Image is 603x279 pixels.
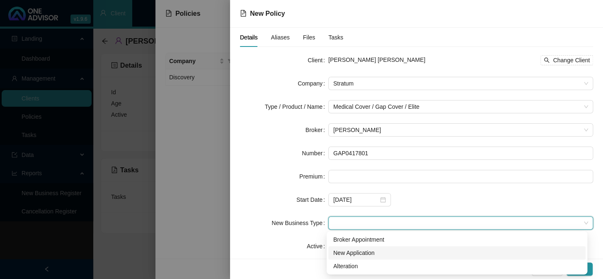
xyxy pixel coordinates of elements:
div: Alteration [333,262,581,271]
div: New Application [333,248,581,257]
div: Broker Appointment [333,235,581,244]
div: New Application [328,246,586,259]
span: Details [240,34,258,40]
span: Files [303,34,315,40]
label: Broker [305,123,328,137]
button: Change Client [540,55,593,65]
span: New Policy [250,10,285,17]
label: Type / Product / Name [265,100,328,113]
span: Change Client [553,56,590,65]
div: Broker Appointment [328,233,586,246]
label: Start Date [296,193,328,206]
input: Select date [333,195,378,204]
span: file-text [240,10,247,17]
span: search [544,57,550,63]
span: Aliases [271,34,290,40]
label: Premium [299,170,328,183]
label: Number [302,147,328,160]
label: Active [307,240,328,253]
span: Tasks [329,34,344,40]
span: Stratum [333,77,588,90]
label: Company [298,77,328,90]
span: [PERSON_NAME] [PERSON_NAME] [328,56,425,63]
span: Medical Cover / Gap Cover / Elite [333,100,588,113]
div: Alteration [328,259,586,273]
label: Client [308,54,328,67]
span: Joanne Bormann [333,124,588,136]
label: New Business Type [271,216,328,230]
